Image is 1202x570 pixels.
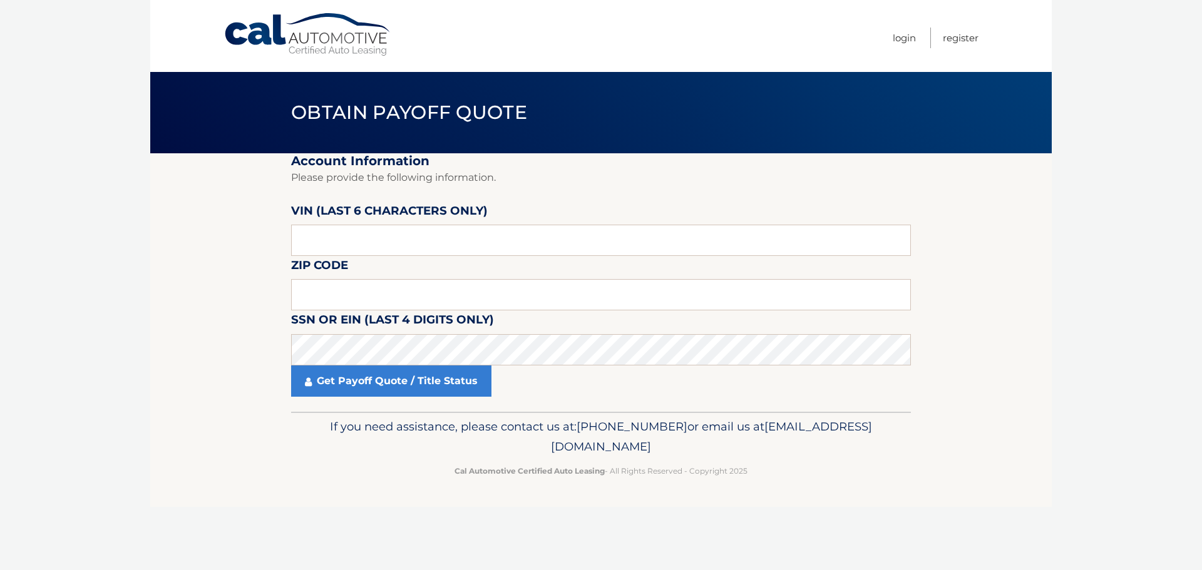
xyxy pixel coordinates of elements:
label: SSN or EIN (last 4 digits only) [291,310,494,333]
a: Login [893,28,916,48]
a: Cal Automotive [223,13,393,57]
h2: Account Information [291,153,911,169]
label: Zip Code [291,256,348,279]
span: [PHONE_NUMBER] [577,419,687,434]
a: Get Payoff Quote / Title Status [291,365,491,397]
strong: Cal Automotive Certified Auto Leasing [455,466,605,476]
p: If you need assistance, please contact us at: or email us at [299,417,903,457]
label: VIN (last 6 characters only) [291,201,488,225]
span: Obtain Payoff Quote [291,101,527,124]
p: Please provide the following information. [291,169,911,186]
a: Register [943,28,979,48]
p: - All Rights Reserved - Copyright 2025 [299,464,903,477]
